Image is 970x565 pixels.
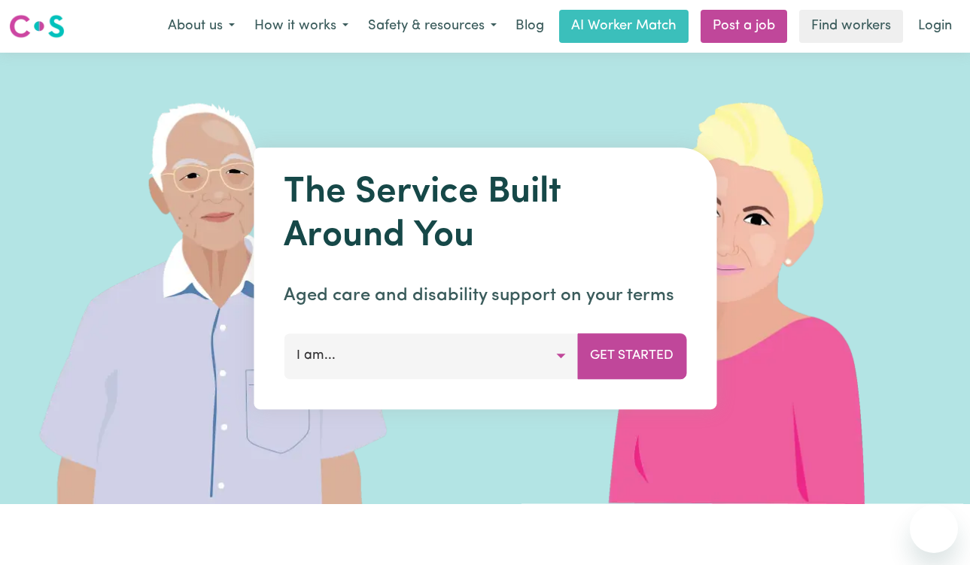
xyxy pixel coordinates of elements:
[559,10,689,43] a: AI Worker Match
[909,10,961,43] a: Login
[577,333,686,378] button: Get Started
[799,10,903,43] a: Find workers
[358,11,506,42] button: Safety & resources
[284,172,686,258] h1: The Service Built Around You
[9,9,65,44] a: Careseekers logo
[284,282,686,309] p: Aged care and disability support on your terms
[506,10,553,43] a: Blog
[701,10,787,43] a: Post a job
[910,505,958,553] iframe: メッセージングウィンドウを開くボタン
[9,13,65,40] img: Careseekers logo
[158,11,245,42] button: About us
[284,333,578,378] button: I am...
[245,11,358,42] button: How it works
